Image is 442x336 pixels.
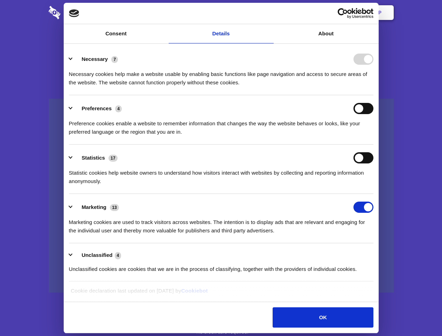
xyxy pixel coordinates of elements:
a: About [274,24,379,43]
a: Consent [64,24,169,43]
span: 4 [115,252,121,259]
img: logo-wordmark-white-trans-d4663122ce5f474addd5e946df7df03e33cb6a1c49d2221995e7729f52c070b2.svg [49,6,108,19]
div: Unclassified cookies are cookies that we are in the process of classifying, together with the pro... [69,260,373,273]
button: Preferences (4) [69,103,126,114]
a: Usercentrics Cookiebot - opens in a new window [312,8,373,19]
button: Statistics (17) [69,152,122,163]
div: Statistic cookies help website owners to understand how visitors interact with websites by collec... [69,163,373,185]
button: OK [273,307,373,328]
a: Wistia video thumbnail [49,99,394,293]
a: Login [317,2,348,23]
span: 13 [110,204,119,211]
label: Marketing [82,204,106,210]
div: Necessary cookies help make a website usable by enabling basic functions like page navigation and... [69,65,373,87]
iframe: Drift Widget Chat Controller [407,301,434,328]
button: Unclassified (4) [69,251,126,260]
button: Necessary (7) [69,54,122,65]
div: Preference cookies enable a website to remember information that changes the way the website beha... [69,114,373,136]
h1: Eliminate Slack Data Loss. [49,31,394,57]
h4: Auto-redaction of sensitive data, encrypted data sharing and self-destructing private chats. Shar... [49,64,394,87]
label: Necessary [82,56,108,62]
div: Cookie declaration last updated on [DATE] by [65,287,377,300]
a: Pricing [205,2,236,23]
img: logo [69,9,79,17]
button: Marketing (13) [69,202,124,213]
a: Contact [284,2,316,23]
a: Details [169,24,274,43]
span: 4 [115,105,122,112]
div: Marketing cookies are used to track visitors across websites. The intention is to display ads tha... [69,213,373,235]
a: Cookiebot [181,288,208,294]
span: 17 [108,155,118,162]
label: Statistics [82,155,105,161]
span: 7 [111,56,118,63]
label: Preferences [82,105,112,111]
